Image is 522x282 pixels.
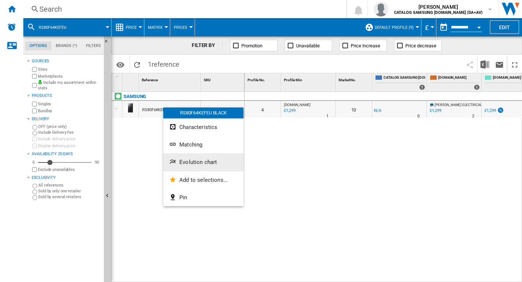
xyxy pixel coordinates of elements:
div: RS80F64KEFEU BLACK [163,107,244,118]
button: Characteristics [163,118,244,136]
button: Evolution chart [163,153,244,171]
span: Evolution chart [179,159,217,165]
button: Pin... [163,189,244,206]
span: Add to selections... [179,177,228,183]
span: Pin [179,194,187,201]
button: Matching [163,136,244,153]
span: Characteristics [179,124,217,130]
span: Matching [179,141,202,148]
button: Add to selections... [163,171,244,189]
